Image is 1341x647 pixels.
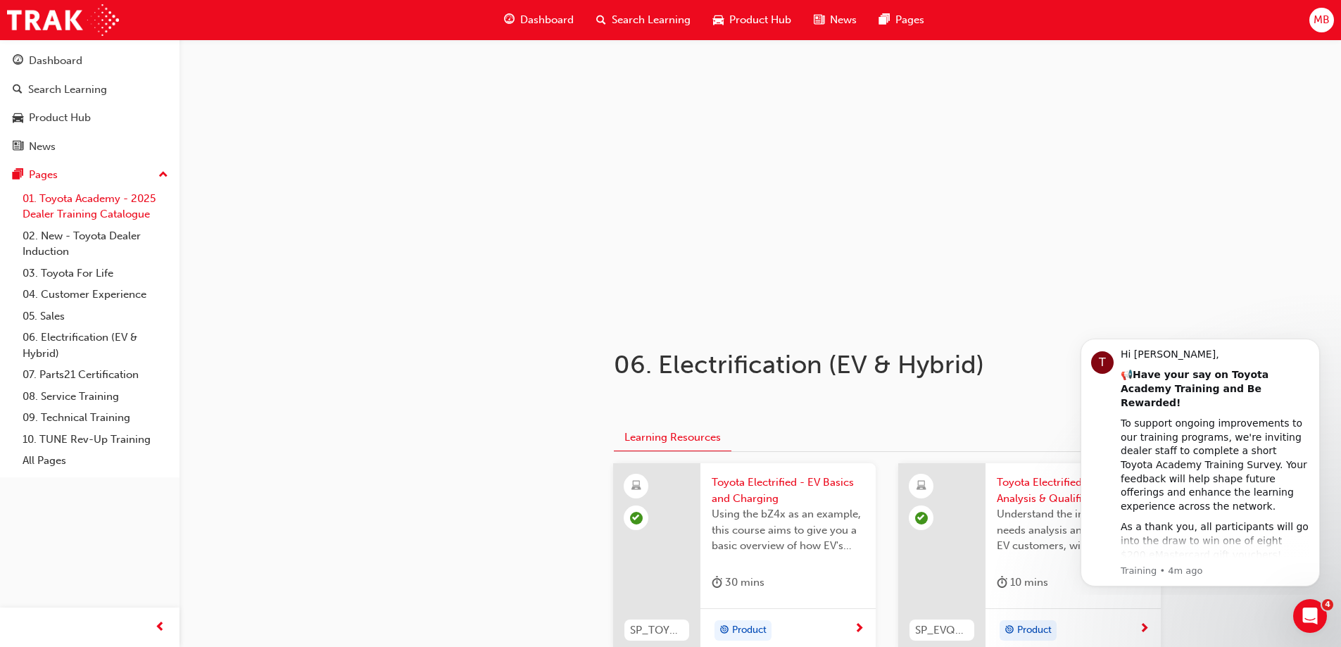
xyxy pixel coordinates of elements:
[879,11,890,29] span: pages-icon
[1293,599,1327,633] iframe: Intercom live chat
[29,139,56,155] div: News
[17,263,174,284] a: 03. Toyota For Life
[13,141,23,153] span: news-icon
[520,12,574,28] span: Dashboard
[997,574,1007,591] span: duration-icon
[17,225,174,263] a: 02. New - Toyota Dealer Induction
[997,475,1150,506] span: Toyota Electrified - Needs Analysis & Qualification
[1314,12,1330,28] span: MB
[28,82,107,98] div: Search Learning
[612,12,691,28] span: Search Learning
[719,622,729,640] span: target-icon
[814,11,824,29] span: news-icon
[6,77,174,103] a: Search Learning
[917,477,926,496] span: learningResourceType_ELEARNING-icon
[13,169,23,182] span: pages-icon
[915,512,928,524] span: learningRecordVerb_PASS-icon
[29,53,82,69] div: Dashboard
[997,574,1048,591] div: 10 mins
[1139,623,1150,636] span: next-icon
[712,506,864,554] span: Using the bZ4x as an example, this course aims to give you a basic overview of how EV's work, how...
[997,506,1150,554] span: Understand the importance of needs analysis and qualifying EV customers, with examples of how to ...
[1017,622,1052,639] span: Product
[17,386,174,408] a: 08. Service Training
[6,48,174,74] a: Dashboard
[1322,599,1333,610] span: 4
[17,327,174,364] a: 06. Electrification (EV & Hybrid)
[630,622,684,639] span: SP_TOYBEVBASICS_EL
[712,574,764,591] div: 30 mins
[6,162,174,188] button: Pages
[155,619,165,636] span: prev-icon
[868,6,936,34] a: pages-iconPages
[1059,326,1341,595] iframe: Intercom notifications message
[895,12,924,28] span: Pages
[29,110,91,126] div: Product Hub
[29,167,58,183] div: Pages
[13,55,23,68] span: guage-icon
[585,6,702,34] a: search-iconSearch Learning
[614,425,731,452] button: Learning Resources
[702,6,802,34] a: car-iconProduct Hub
[17,429,174,451] a: 10. TUNE Rev-Up Training
[1005,622,1014,640] span: target-icon
[7,4,119,36] img: Trak
[493,6,585,34] a: guage-iconDashboard
[17,364,174,386] a: 07. Parts21 Certification
[504,11,515,29] span: guage-icon
[854,623,864,636] span: next-icon
[614,349,1076,380] h1: 06. Electrification (EV & Hybrid)
[713,11,724,29] span: car-icon
[915,622,969,639] span: SP_EVQUALIFICATION_1223
[802,6,868,34] a: news-iconNews
[596,11,606,29] span: search-icon
[6,45,174,162] button: DashboardSearch LearningProduct HubNews
[712,475,864,506] span: Toyota Electrified - EV Basics and Charging
[1309,8,1334,32] button: MB
[6,105,174,131] a: Product Hub
[17,407,174,429] a: 09. Technical Training
[729,12,791,28] span: Product Hub
[630,512,643,524] span: learningRecordVerb_PASS-icon
[6,134,174,160] a: News
[13,84,23,96] span: search-icon
[830,12,857,28] span: News
[17,188,174,225] a: 01. Toyota Academy - 2025 Dealer Training Catalogue
[17,284,174,306] a: 04. Customer Experience
[732,622,767,639] span: Product
[631,477,641,496] span: learningResourceType_ELEARNING-icon
[158,166,168,184] span: up-icon
[17,306,174,327] a: 05. Sales
[13,112,23,125] span: car-icon
[712,574,722,591] span: duration-icon
[17,450,174,472] a: All Pages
